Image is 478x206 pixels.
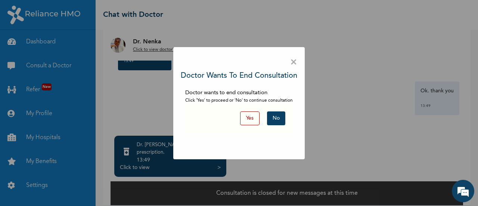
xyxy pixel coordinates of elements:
[267,111,285,125] button: No
[43,63,103,139] span: We're online!
[122,4,140,22] div: Minimize live chat window
[4,142,142,169] textarea: Type your message and hit 'Enter'
[73,169,143,192] div: FAQs
[4,182,73,187] span: Conversation
[185,97,293,104] p: Click 'Yes' to proceed or 'No' to continue consultation
[240,111,260,125] button: Yes
[181,70,297,82] h3: Doctor wants to end consultation
[185,89,293,98] p: Doctor wants to end consultation
[290,55,297,70] span: ×
[14,37,30,56] img: d_794563401_company_1708531726252_794563401
[39,42,125,52] div: Chat with us now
